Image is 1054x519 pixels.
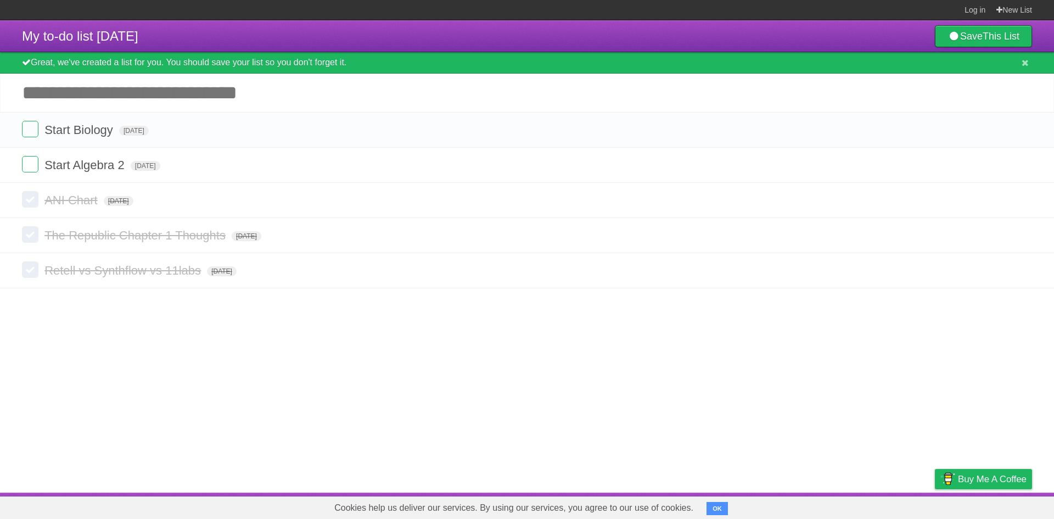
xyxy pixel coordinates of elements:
[22,121,38,137] label: Done
[935,25,1032,47] a: SaveThis List
[119,126,149,136] span: [DATE]
[44,193,100,207] span: ANI Chart
[789,495,812,516] a: About
[707,502,728,515] button: OK
[44,158,127,172] span: Start Algebra 2
[104,196,133,206] span: [DATE]
[983,31,1019,42] b: This List
[22,226,38,243] label: Done
[883,495,907,516] a: Terms
[22,156,38,172] label: Done
[825,495,870,516] a: Developers
[958,470,1027,489] span: Buy me a coffee
[963,495,1032,516] a: Suggest a feature
[935,469,1032,489] a: Buy me a coffee
[940,470,955,488] img: Buy me a coffee
[131,161,160,171] span: [DATE]
[22,191,38,208] label: Done
[44,264,204,277] span: Retell vs Synthflow vs 11labs
[232,231,261,241] span: [DATE]
[921,495,949,516] a: Privacy
[207,266,237,276] span: [DATE]
[44,123,116,137] span: Start Biology
[22,261,38,278] label: Done
[44,228,228,242] span: The Republic Chapter 1 Thoughts
[22,29,138,43] span: My to-do list [DATE]
[323,497,704,519] span: Cookies help us deliver our services. By using our services, you agree to our use of cookies.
